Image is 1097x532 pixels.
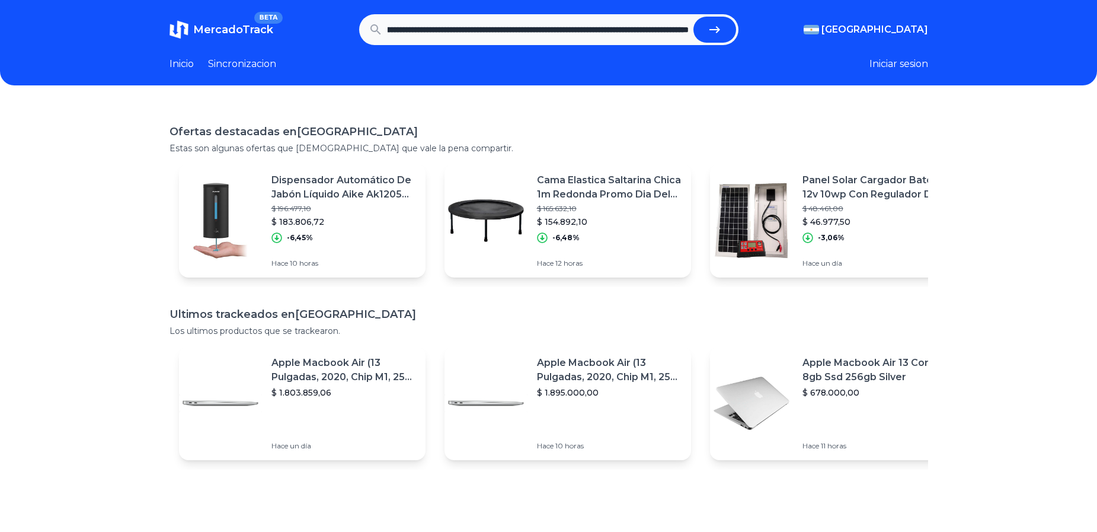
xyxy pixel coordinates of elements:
p: Los ultimos productos que se trackearon. [169,325,928,337]
p: Apple Macbook Air 13 Core I5 8gb Ssd 256gb Silver [802,356,947,384]
a: Featured imageApple Macbook Air (13 Pulgadas, 2020, Chip M1, 256 Gb De Ssd, 8 Gb De Ram) - Plata$... [444,346,691,460]
p: -6,48% [552,233,580,243]
img: Featured image [179,362,262,445]
p: $ 1.803.859,06 [271,387,416,399]
span: MercadoTrack [193,23,273,36]
button: [GEOGRAPHIC_DATA] [804,23,928,37]
p: Hace un día [271,441,416,451]
p: Apple Macbook Air (13 Pulgadas, 2020, Chip M1, 256 Gb De Ssd, 8 Gb De Ram) - Plata [271,356,416,384]
span: BETA [254,12,282,24]
p: $ 183.806,72 [271,216,416,228]
p: Dispensador Automático De Jabón Líquido Aike Ak1205 700ml [271,173,416,202]
h1: Ofertas destacadas en [GEOGRAPHIC_DATA] [169,123,928,140]
span: [GEOGRAPHIC_DATA] [821,23,928,37]
p: -6,45% [287,233,313,243]
p: Apple Macbook Air (13 Pulgadas, 2020, Chip M1, 256 Gb De Ssd, 8 Gb De Ram) - Plata [537,356,682,384]
img: Featured image [710,179,793,262]
button: Iniciar sesion [869,57,928,71]
p: $ 678.000,00 [802,387,947,399]
p: $ 196.477,10 [271,204,416,214]
img: Featured image [179,179,262,262]
a: Inicio [169,57,194,71]
img: MercadoTrack [169,20,188,39]
img: Featured image [710,362,793,445]
a: Featured imagePanel Solar Cargador Batería 12v 10wp Con Regulador De Carga$ 48.461,00$ 46.977,50-... [710,164,957,278]
a: MercadoTrackBETA [169,20,273,39]
p: Estas son algunas ofertas que [DEMOGRAPHIC_DATA] que vale la pena compartir. [169,142,928,154]
p: Panel Solar Cargador Batería 12v 10wp Con Regulador De Carga [802,173,947,202]
p: $ 46.977,50 [802,216,947,228]
p: $ 1.895.000,00 [537,387,682,399]
p: Cama Elastica Saltarina Chica 1m Redonda Promo Dia Del Niño [537,173,682,202]
h1: Ultimos trackeados en [GEOGRAPHIC_DATA] [169,306,928,323]
a: Featured imageApple Macbook Air 13 Core I5 8gb Ssd 256gb Silver$ 678.000,00Hace 11 horas [710,346,957,460]
a: Featured imageApple Macbook Air (13 Pulgadas, 2020, Chip M1, 256 Gb De Ssd, 8 Gb De Ram) - Plata$... [179,346,426,460]
a: Featured imageDispensador Automático De Jabón Líquido Aike Ak1205 700ml$ 196.477,10$ 183.806,72-6... [179,164,426,278]
p: $ 165.632,10 [537,204,682,214]
p: $ 48.461,00 [802,204,947,214]
img: Featured image [444,179,527,262]
p: $ 154.892,10 [537,216,682,228]
p: Hace 12 horas [537,259,682,268]
p: Hace un día [802,259,947,268]
a: Featured imageCama Elastica Saltarina Chica 1m Redonda Promo Dia Del Niño$ 165.632,10$ 154.892,10... [444,164,691,278]
a: Sincronizacion [208,57,276,71]
p: Hace 10 horas [537,441,682,451]
img: Argentina [804,25,819,34]
p: Hace 11 horas [802,441,947,451]
p: -3,06% [818,233,845,243]
p: Hace 10 horas [271,259,416,268]
img: Featured image [444,362,527,445]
